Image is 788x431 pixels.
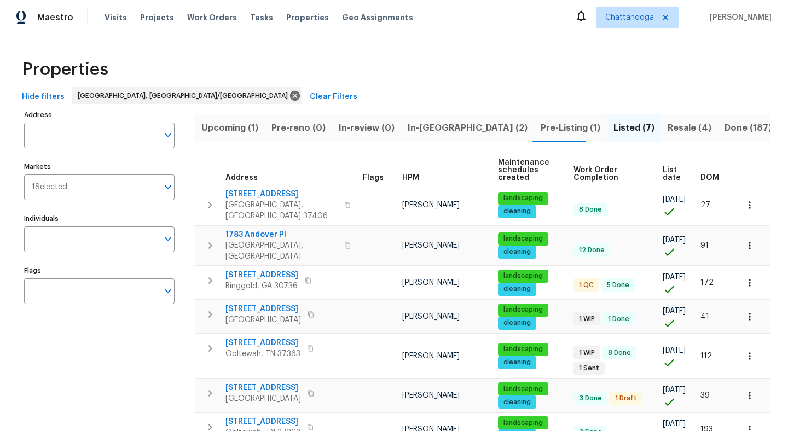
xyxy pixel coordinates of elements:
span: Maintenance schedules created [498,159,555,182]
span: Pre-Listing (1) [541,120,600,136]
span: [DATE] [663,347,686,354]
span: Work Order Completion [573,166,644,182]
span: cleaning [499,358,535,367]
span: landscaping [499,385,547,394]
span: 12 Done [575,246,609,255]
span: 172 [700,279,714,287]
span: [GEOGRAPHIC_DATA], [GEOGRAPHIC_DATA]/[GEOGRAPHIC_DATA] [78,90,292,101]
span: 1 Sent [575,364,604,373]
span: In-review (0) [339,120,395,136]
button: Open [160,179,176,195]
span: Listed (7) [613,120,654,136]
span: [PERSON_NAME] [402,201,460,209]
span: 27 [700,201,710,209]
span: [PERSON_NAME] [402,279,460,287]
span: landscaping [499,305,547,314]
span: Chattanooga [605,12,654,23]
span: Hide filters [22,90,65,104]
span: Ringgold, GA 30736 [225,281,298,292]
span: [DATE] [663,196,686,203]
span: Ooltewah, TN 37363 [225,348,300,359]
span: 5 Done [602,281,634,290]
span: [PERSON_NAME] [402,352,460,360]
span: Maestro [37,12,73,23]
span: [GEOGRAPHIC_DATA], [GEOGRAPHIC_DATA] 37406 [225,200,338,222]
span: Address [225,174,258,182]
span: [STREET_ADDRESS] [225,382,301,393]
span: [STREET_ADDRESS] [225,304,301,314]
button: Hide filters [18,87,69,107]
span: [STREET_ADDRESS] [225,337,300,348]
span: [DATE] [663,420,686,428]
span: HPM [402,174,419,182]
span: [DATE] [663,236,686,244]
span: 1 WIP [575,348,599,358]
span: [DATE] [663,307,686,315]
span: 3 Done [575,394,606,403]
label: Flags [24,267,175,274]
span: Upcoming (1) [201,120,258,136]
span: [PERSON_NAME] [705,12,772,23]
span: Pre-reno (0) [271,120,326,136]
span: cleaning [499,207,535,216]
button: Open [160,283,176,299]
span: [GEOGRAPHIC_DATA], [GEOGRAPHIC_DATA] [225,240,338,262]
span: [DATE] [663,386,686,394]
span: 1 Selected [32,183,67,192]
span: 8 Done [575,205,606,214]
span: Tasks [250,14,273,21]
span: 8 Done [604,348,635,358]
span: Geo Assignments [342,12,413,23]
span: Properties [22,64,108,75]
span: 91 [700,242,709,249]
span: landscaping [499,418,547,428]
span: 1783 Andover Pl [225,229,338,240]
span: Done (187) [725,120,772,136]
span: [GEOGRAPHIC_DATA] [225,393,301,404]
span: landscaping [499,271,547,281]
span: DOM [700,174,719,182]
span: cleaning [499,247,535,257]
span: 1 QC [575,281,598,290]
span: 1 WIP [575,314,599,324]
span: cleaning [499,284,535,294]
button: Open [160,231,176,247]
span: List date [663,166,682,182]
span: [PERSON_NAME] [402,392,460,399]
div: [GEOGRAPHIC_DATA], [GEOGRAPHIC_DATA]/[GEOGRAPHIC_DATA] [72,87,302,104]
span: 1 Done [604,314,634,324]
span: Work Orders [187,12,237,23]
span: Clear Filters [310,90,357,104]
span: 39 [700,392,710,399]
span: Projects [140,12,174,23]
button: Clear Filters [305,87,362,107]
span: [STREET_ADDRESS] [225,416,300,427]
span: Resale (4) [668,120,711,136]
span: cleaning [499,398,535,407]
span: [STREET_ADDRESS] [225,189,338,200]
span: landscaping [499,194,547,203]
span: 1 Draft [611,394,641,403]
span: landscaping [499,234,547,243]
span: Properties [286,12,329,23]
label: Markets [24,164,175,170]
label: Individuals [24,215,175,222]
span: [GEOGRAPHIC_DATA] [225,314,301,325]
span: [PERSON_NAME] [402,313,460,321]
button: Open [160,127,176,143]
span: 41 [700,313,709,321]
span: [STREET_ADDRESS] [225,270,298,281]
span: landscaping [499,345,547,354]
label: Address [24,112,175,118]
span: 112 [700,352,712,360]
span: Visits [105,12,127,23]
span: Flags [363,174,384,182]
span: cleaning [499,318,535,328]
span: [PERSON_NAME] [402,242,460,249]
span: [DATE] [663,273,686,281]
span: In-[GEOGRAPHIC_DATA] (2) [408,120,528,136]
